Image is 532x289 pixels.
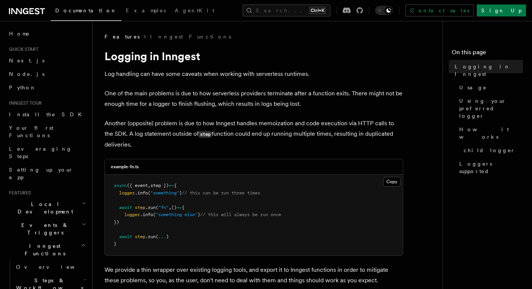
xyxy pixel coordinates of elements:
[105,265,403,286] p: We provide a thin wrapper over existing logging tools, and export it to Inngest functions in orde...
[51,2,121,21] a: Documentation
[6,218,88,239] button: Events & Triggers
[456,81,523,94] a: Usage
[156,212,197,217] span: "something else"
[6,200,81,215] span: Local Development
[105,69,403,79] p: Log handling can have some caveats when working with serverless runtimes.
[6,54,88,67] a: Next.js
[197,212,200,217] span: )
[6,46,38,52] span: Quick start
[6,121,88,142] a: Your first Functions
[119,205,132,210] span: await
[6,108,88,121] a: Install the SDK
[13,260,88,274] a: Overview
[174,183,177,188] span: {
[150,33,231,40] a: Inngest Functions
[114,219,119,225] span: })
[156,205,158,210] span: (
[105,118,403,150] p: Another (opposite) problem is due to how Inngest handles memoization and code execution via HTTP ...
[6,242,81,257] span: Inngest Functions
[158,205,169,210] span: "fn"
[169,183,174,188] span: =>
[459,97,523,120] span: Using your preferred logger
[199,131,212,138] code: step
[170,2,219,20] a: AgentKit
[114,183,127,188] span: async
[148,183,150,188] span: ,
[452,60,523,81] a: Logging in Inngest
[459,160,523,175] span: Loggers supported
[158,234,166,239] span: ...
[459,84,487,91] span: Usage
[105,33,140,40] span: Features
[111,164,139,170] h3: example-fn.ts
[6,221,81,236] span: Events & Triggers
[150,190,179,196] span: "something"
[55,7,117,13] span: Documentation
[6,67,88,81] a: Node.js
[119,234,132,239] span: await
[375,6,393,15] button: Toggle dark mode
[6,100,42,106] span: Inngest tour
[166,234,169,239] span: )
[200,212,281,217] span: // this will always be run once
[6,163,88,184] a: Setting up your app
[6,81,88,94] a: Python
[177,205,182,210] span: =>
[150,183,169,188] span: step })
[452,48,523,60] h4: On this page
[126,7,166,13] span: Examples
[135,190,148,196] span: .info
[156,234,158,239] span: (
[9,167,73,180] span: Setting up your app
[6,239,88,260] button: Inngest Functions
[9,146,72,159] span: Leveraging Steps
[179,190,182,196] span: )
[124,212,140,217] span: logger
[459,126,523,141] span: How it works
[9,84,36,90] span: Python
[105,49,403,63] h1: Logging in Inngest
[145,205,156,210] span: .run
[119,190,135,196] span: logger
[169,205,171,210] span: ,
[175,7,214,13] span: AgentKit
[455,63,523,78] span: Logging in Inngest
[153,212,156,217] span: (
[140,212,153,217] span: .info
[461,144,523,157] a: child logger
[171,205,177,210] span: ()
[16,264,93,270] span: Overview
[9,58,44,64] span: Next.js
[309,7,326,14] kbd: Ctrl+K
[456,94,523,123] a: Using your preferred logger
[9,125,53,138] span: Your first Functions
[135,234,145,239] span: step
[456,157,523,178] a: Loggers supported
[148,190,150,196] span: (
[383,177,401,187] button: Copy
[6,142,88,163] a: Leveraging Steps
[6,190,31,196] span: Features
[6,27,88,40] a: Home
[243,4,330,16] button: Search...Ctrl+K
[9,30,30,37] span: Home
[121,2,170,20] a: Examples
[182,190,260,196] span: // this can be run three times
[9,111,86,117] span: Install the SDK
[405,4,474,16] a: Contact sales
[114,241,116,246] span: }
[127,183,148,188] span: ({ event
[135,205,145,210] span: step
[105,88,403,109] p: One of the main problems is due to how serverless providers terminate after a function exits. The...
[145,234,156,239] span: .run
[6,197,88,218] button: Local Development
[9,71,44,77] span: Node.js
[182,205,184,210] span: {
[456,123,523,144] a: How it works
[464,147,515,154] span: child logger
[477,4,526,16] a: Sign Up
